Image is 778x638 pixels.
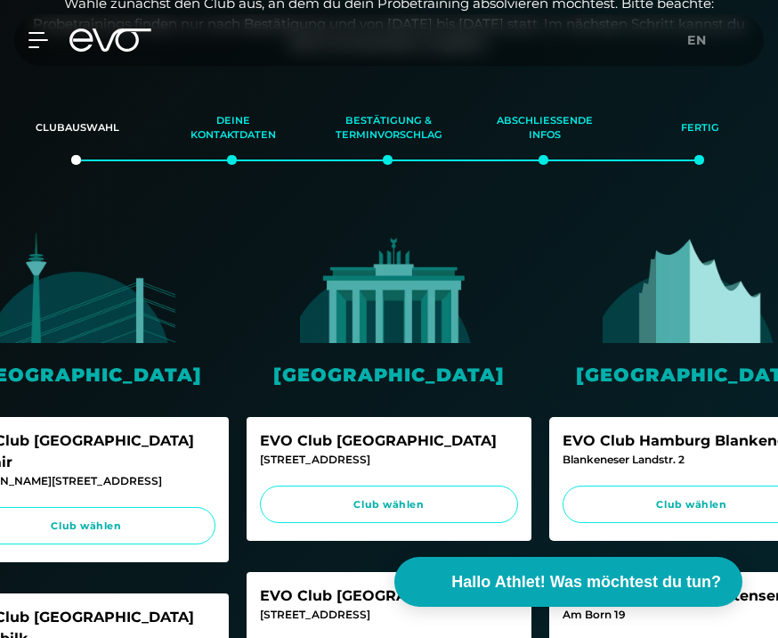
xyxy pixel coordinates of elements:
[260,607,518,623] div: [STREET_ADDRESS]
[247,361,531,389] div: [GEOGRAPHIC_DATA]
[260,585,518,607] div: EVO Club [GEOGRAPHIC_DATA]
[394,557,742,607] button: Hallo Athlet! Was möchtest du tun?
[260,486,518,524] a: Club wählen
[300,232,478,343] img: evofitness
[644,104,756,152] div: Fertig
[451,570,721,594] span: Hallo Athlet! Was möchtest du tun?
[687,32,707,48] span: en
[687,30,717,51] a: en
[260,452,518,468] div: [STREET_ADDRESS]
[178,104,289,152] div: Deine Kontaktdaten
[334,104,445,152] div: Bestätigung & Terminvorschlag
[489,104,600,152] div: Abschließende Infos
[22,104,134,152] div: Clubauswahl
[277,497,501,512] span: Club wählen
[260,430,518,452] div: EVO Club [GEOGRAPHIC_DATA]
